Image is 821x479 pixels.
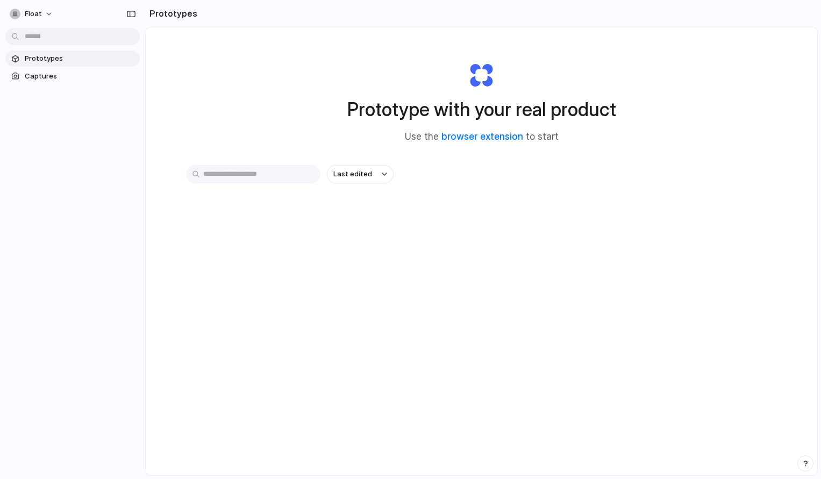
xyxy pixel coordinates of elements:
[5,51,140,67] a: Prototypes
[405,130,559,144] span: Use the to start
[5,5,59,23] button: float
[5,68,140,84] a: Captures
[145,7,197,20] h2: Prototypes
[333,169,372,180] span: Last edited
[441,131,523,142] a: browser extension
[347,95,616,124] h1: Prototype with your real product
[25,53,135,64] span: Prototypes
[25,71,135,82] span: Captures
[327,165,394,183] button: Last edited
[25,9,42,19] span: float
